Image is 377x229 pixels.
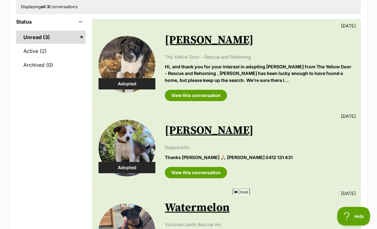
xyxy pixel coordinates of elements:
[21,4,78,9] span: Displaying Conversations
[99,36,155,93] img: Gary
[99,78,155,90] div: Adopted
[341,23,356,29] p: [DATE]
[165,167,227,179] a: View this conversation
[35,198,342,226] iframe: Advertisement
[165,33,254,48] a: [PERSON_NAME]
[16,45,86,58] a: Active (2)
[165,154,354,161] p: Thanks [PERSON_NAME] 🙏🏼 [PERSON_NAME] 0412 131 431
[99,120,155,177] img: Womble
[337,207,371,226] iframe: Help Scout Beacon - Open
[233,189,250,195] span: Close
[41,4,49,9] strong: all 3
[99,162,155,174] div: Adopted
[165,144,354,151] p: Dogs4Jobs
[341,190,356,197] p: [DATE]
[16,19,86,25] header: Status
[16,59,86,72] a: Archived (0)
[165,64,354,84] p: Hi, and thank you for your interest in adopting [PERSON_NAME] from The Yellow Door - Rescue and R...
[165,90,227,101] a: View this conversation
[165,54,354,60] p: The Yellow Door - Rescue and Rehoming
[341,113,356,120] p: [DATE]
[16,31,86,44] a: Unread (3)
[165,124,254,138] a: [PERSON_NAME]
